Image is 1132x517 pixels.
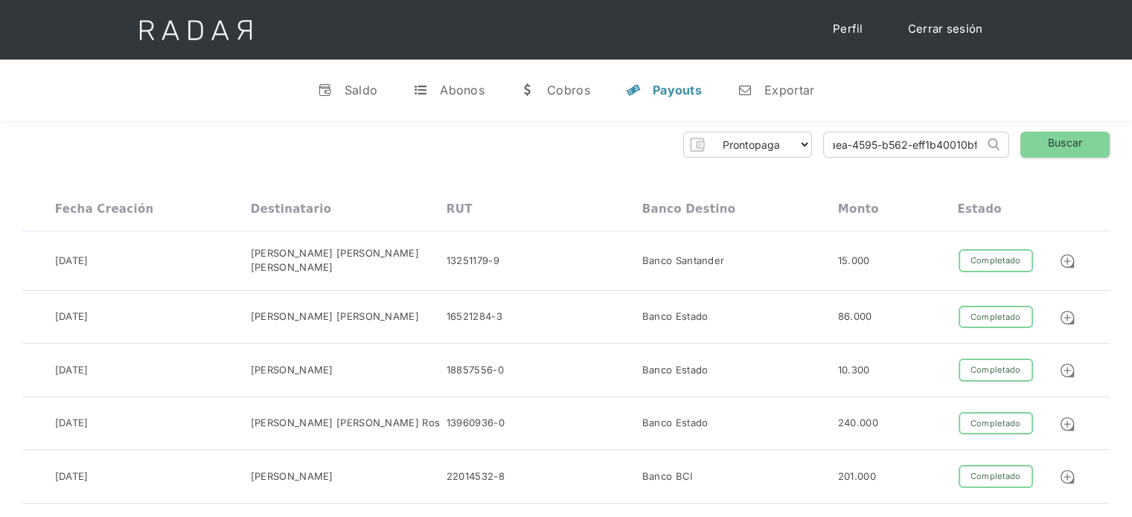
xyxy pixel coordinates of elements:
[251,469,333,484] div: [PERSON_NAME]
[838,416,878,431] div: 240.000
[318,83,333,97] div: v
[959,306,1033,329] div: Completado
[547,83,590,97] div: Cobros
[251,416,440,431] div: [PERSON_NAME] [PERSON_NAME] Ros
[1059,309,1075,326] img: Detalle
[345,83,378,97] div: Saldo
[959,249,1033,272] div: Completado
[959,359,1033,382] div: Completado
[1059,469,1075,485] img: Detalle
[55,202,154,216] div: Fecha creación
[251,309,419,324] div: [PERSON_NAME] [PERSON_NAME]
[447,363,504,378] div: 18857556-0
[642,469,693,484] div: Banco BCI
[440,83,485,97] div: Abonos
[413,83,428,97] div: t
[1020,132,1110,158] a: Buscar
[1059,253,1075,269] img: Detalle
[683,132,812,158] form: Form
[642,309,709,324] div: Banco Estado
[251,202,331,216] div: Destinatario
[764,83,814,97] div: Exportar
[251,363,333,378] div: [PERSON_NAME]
[447,416,505,431] div: 13960936-0
[738,83,752,97] div: n
[893,15,998,44] a: Cerrar sesión
[642,254,725,269] div: Banco Santander
[55,469,89,484] div: [DATE]
[447,309,502,324] div: 16521284-3
[447,202,473,216] div: RUT
[838,202,879,216] div: Monto
[55,363,89,378] div: [DATE]
[1059,362,1075,379] img: Detalle
[838,363,870,378] div: 10.300
[957,202,1001,216] div: Estado
[838,469,876,484] div: 201.000
[447,254,499,269] div: 13251179-9
[838,309,872,324] div: 86.000
[642,202,735,216] div: Banco destino
[642,416,709,431] div: Banco Estado
[959,412,1033,435] div: Completado
[55,416,89,431] div: [DATE]
[55,309,89,324] div: [DATE]
[959,465,1033,488] div: Completado
[642,363,709,378] div: Banco Estado
[824,132,984,157] input: Busca por ID
[55,254,89,269] div: [DATE]
[626,83,641,97] div: y
[447,469,505,484] div: 22014532-8
[818,15,878,44] a: Perfil
[1059,416,1075,432] img: Detalle
[653,83,702,97] div: Payouts
[838,254,870,269] div: 15.000
[251,246,447,275] div: [PERSON_NAME] [PERSON_NAME] [PERSON_NAME]
[520,83,535,97] div: w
